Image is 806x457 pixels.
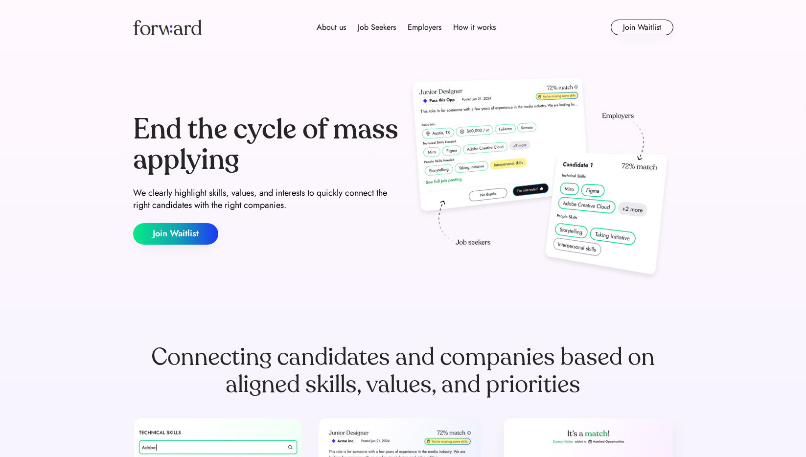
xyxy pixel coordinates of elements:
[358,22,396,33] div: Job Seekers
[133,343,673,398] div: Connecting candidates and companies based on aligned skills, values, and priorities
[317,22,346,33] div: About us
[133,114,399,175] div: End the cycle of mass applying
[611,20,673,35] button: Join Waitlist
[408,22,441,33] div: Employers
[453,22,496,33] div: How it works
[133,187,399,211] div: We clearly highlight skills, values, and interests to quickly connect the right candidates with t...
[133,20,202,35] img: Forward logo
[407,74,673,285] img: hero-image.png
[133,223,218,245] button: Join Waitlist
